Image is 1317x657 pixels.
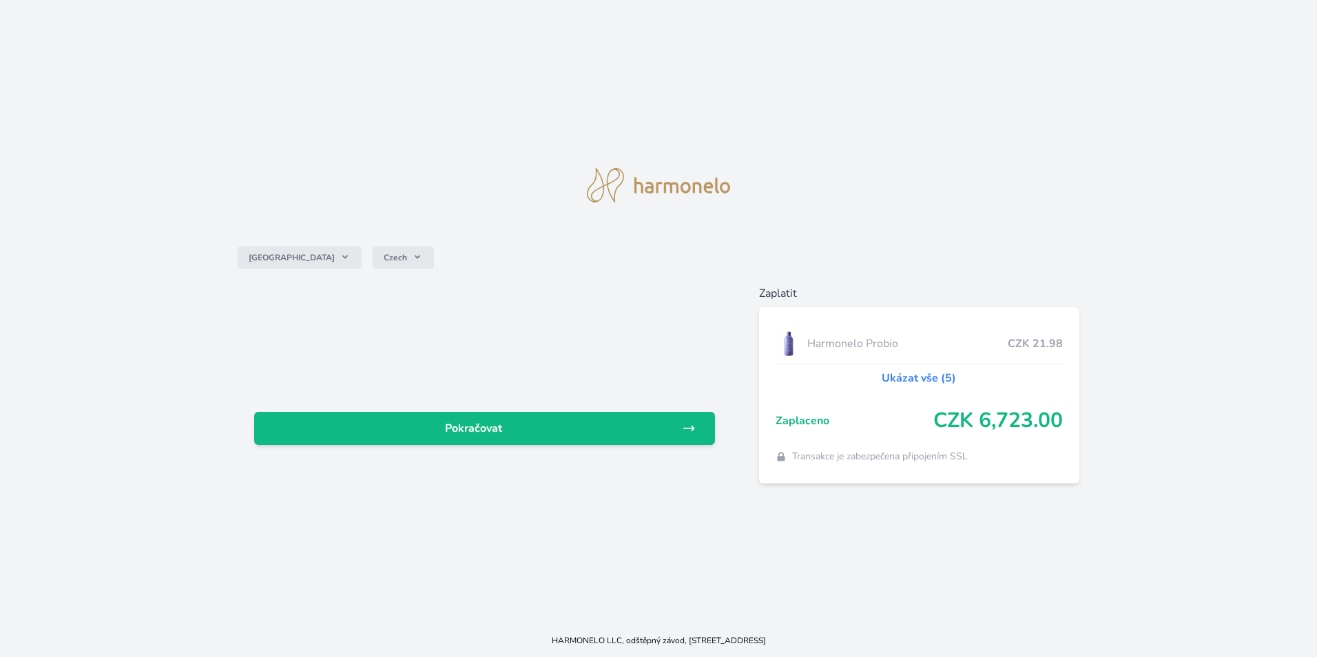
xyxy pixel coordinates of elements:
[587,168,730,202] img: logo.svg
[759,285,1079,302] h6: Zaplatit
[1008,335,1063,352] span: CZK 21.98
[265,420,682,437] span: Pokračovat
[373,247,434,269] button: Czech
[776,326,802,361] img: CLEAN_PROBIO_se_stinem_x-lo.jpg
[807,335,1008,352] span: Harmonelo Probio
[384,252,407,263] span: Czech
[776,413,933,429] span: Zaplaceno
[249,252,335,263] span: [GEOGRAPHIC_DATA]
[882,370,956,386] a: Ukázat vše (5)
[238,247,362,269] button: [GEOGRAPHIC_DATA]
[254,412,715,445] a: Pokračovat
[792,450,968,463] span: Transakce je zabezpečena připojením SSL
[933,408,1063,433] span: CZK 6,723.00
